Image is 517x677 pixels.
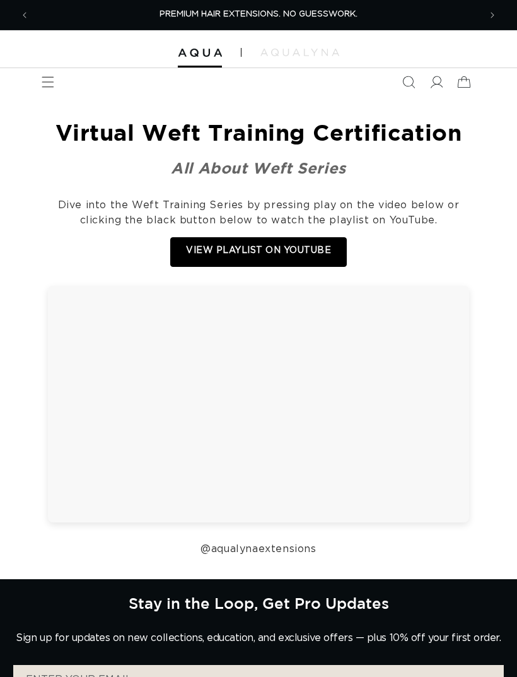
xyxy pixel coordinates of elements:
[42,158,475,178] h2: All About Weft Series
[479,1,506,29] button: Next announcement
[178,49,222,57] img: Aqua Hair Extensions
[129,594,389,612] h2: Stay in the Loop, Get Pro Updates
[42,197,475,228] p: Dive into the Weft Training Series by pressing play on the video below or clicking the black butt...
[170,237,347,267] a: VIEW PLAYLIST ON YOUTUBE
[395,68,422,96] summary: Search
[34,68,62,96] summary: Menu
[48,286,469,523] iframe: Virtual Weft Training Certification Video
[42,541,475,556] p: @aqualynaextensions
[42,119,475,146] h1: Virtual Weft Training Certification
[11,1,38,29] button: Previous announcement
[160,10,357,18] span: PREMIUM HAIR EXTENSIONS. NO GUESSWORK.
[16,632,501,644] p: Sign up for updates on new collections, education, and exclusive offers — plus 10% off your first...
[260,49,339,56] img: aqualyna.com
